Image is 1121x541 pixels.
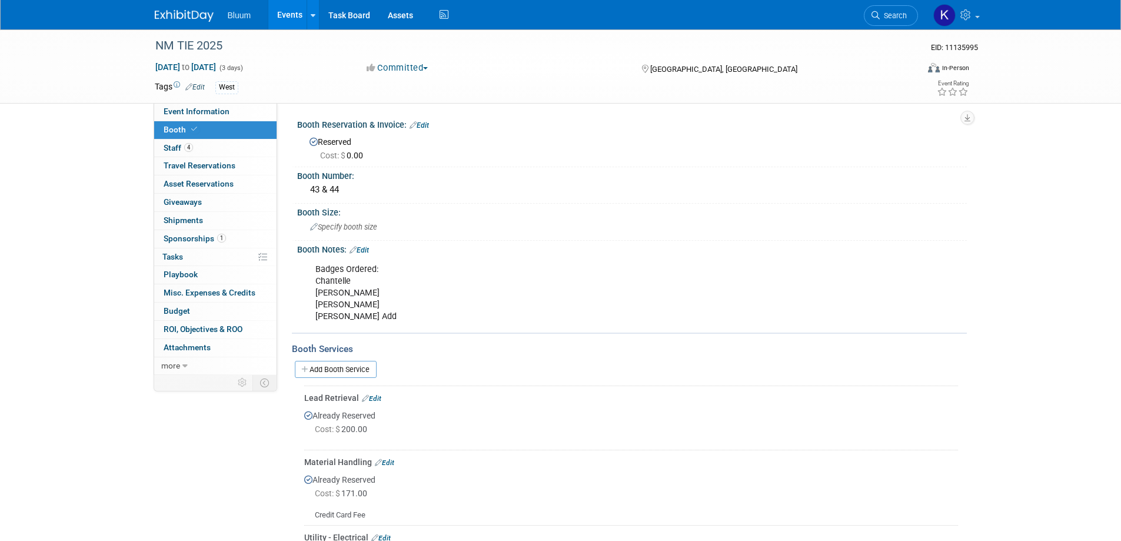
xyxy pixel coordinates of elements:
a: Sponsorships1 [154,230,277,248]
a: ROI, Objectives & ROO [154,321,277,338]
a: Travel Reservations [154,157,277,175]
a: Misc. Expenses & Credits [154,284,277,302]
div: Already Reserved [304,468,958,521]
a: Tasks [154,248,277,266]
span: Event ID: 11135995 [931,43,978,52]
span: Cost: $ [315,424,341,434]
a: Edit [410,121,429,130]
span: to [180,62,191,72]
img: ExhibitDay [155,10,214,22]
a: Giveaways [154,194,277,211]
a: Staff4 [154,140,277,157]
span: Tasks [162,252,183,261]
span: Staff [164,143,193,152]
span: Giveaways [164,197,202,207]
a: Edit [362,394,381,403]
div: Event Rating [937,81,969,87]
span: Sponsorships [164,234,226,243]
span: Specify booth size [310,223,377,231]
span: 171.00 [315,489,372,498]
img: Format-Inperson.png [928,63,940,72]
div: Booth Number: [297,167,967,182]
span: Asset Reservations [164,179,234,188]
a: Budget [154,303,277,320]
div: Booth Notes: [297,241,967,256]
span: Shipments [164,215,203,225]
a: Booth [154,121,277,139]
a: more [154,357,277,375]
img: Kellie Noller [933,4,956,26]
span: 200.00 [315,424,372,434]
div: Already Reserved [304,404,958,446]
td: Toggle Event Tabs [252,375,277,390]
div: Reserved [306,133,958,161]
span: Booth [164,125,199,134]
div: Booth Size: [297,204,967,218]
div: In-Person [942,64,969,72]
div: NM TIE 2025 [151,35,900,57]
div: Booth Services [292,343,967,356]
span: [DATE] [DATE] [155,62,217,72]
div: West [215,81,238,94]
span: Misc. Expenses & Credits [164,288,255,297]
a: Edit [350,246,369,254]
td: Personalize Event Tab Strip [232,375,253,390]
span: 4 [184,143,193,152]
a: Edit [375,459,394,467]
a: Edit [185,83,205,91]
span: Travel Reservations [164,161,235,170]
div: 43 & 44 [306,181,958,199]
i: Booth reservation complete [191,126,197,132]
span: Attachments [164,343,211,352]
div: Booth Reservation & Invoice: [297,116,967,131]
span: ROI, Objectives & ROO [164,324,242,334]
div: Event Format [849,61,970,79]
div: Lead Retrieval [304,392,958,404]
span: [GEOGRAPHIC_DATA], [GEOGRAPHIC_DATA] [650,65,797,74]
a: Playbook [154,266,277,284]
span: more [161,361,180,370]
span: Search [880,11,907,20]
a: Add Booth Service [295,361,377,378]
span: Budget [164,306,190,316]
span: 0.00 [320,151,368,160]
span: (3 days) [218,64,243,72]
a: Attachments [154,339,277,357]
span: Cost: $ [315,489,341,498]
a: Shipments [154,212,277,230]
td: Tags [155,81,205,94]
span: Event Information [164,107,229,116]
div: Material Handling [304,456,958,468]
span: 1 [217,234,226,243]
span: Cost: $ [320,151,347,160]
div: Badges Ordered: Chantelle [PERSON_NAME] [PERSON_NAME] [PERSON_NAME] Add [307,258,837,328]
button: Committed [362,62,433,74]
a: Search [864,5,918,26]
a: Event Information [154,103,277,121]
div: Credit Card Fee [304,500,958,521]
span: Playbook [164,270,198,279]
a: Asset Reservations [154,175,277,193]
span: Bluum [228,11,251,20]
